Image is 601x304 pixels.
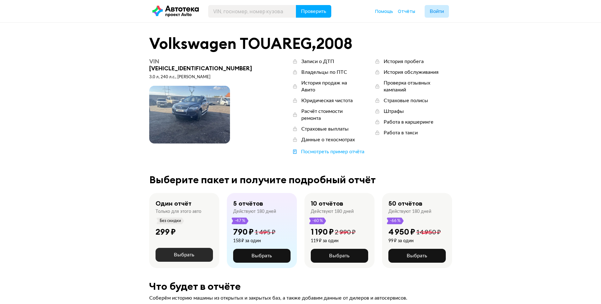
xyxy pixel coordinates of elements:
div: 50 отчётов [388,199,422,208]
span: Отчёты [398,8,415,14]
div: Действуют 180 дней [233,209,276,214]
span: 1 495 ₽ [255,229,275,236]
button: Проверить [296,5,331,18]
div: Страховые полисы [384,97,428,104]
span: Войти [430,9,444,14]
div: Работа в такси [384,129,418,136]
div: Штрафы [384,108,404,115]
div: Один отчёт [156,199,191,208]
div: Проверка отзывных кампаний [384,79,452,93]
div: Работа в каршеринге [384,119,433,126]
span: Проверить [301,9,326,14]
a: Отчёты [398,8,415,15]
div: Только для этого авто [156,209,201,214]
span: Выбрать [407,253,427,258]
div: 299 ₽ [156,227,176,237]
div: 158 ₽ за один [233,238,275,244]
div: Действуют 180 дней [311,209,354,214]
input: VIN, госномер, номер кузова [208,5,296,18]
div: Юридическая чистота [301,97,353,104]
span: Выбрать [174,252,194,257]
span: Помощь [375,8,393,14]
span: VIN [149,58,159,65]
span: Выбрать [251,253,272,258]
div: Владельцы по ПТС [301,69,347,76]
span: 14 950 ₽ [416,229,441,236]
div: [VEHICLE_IDENTIFICATION_NUMBER] [149,58,261,72]
span: Без скидки [159,218,181,224]
div: 1 190 ₽ [311,227,334,237]
div: 5 отчётов [233,199,263,208]
a: Посмотреть пример отчёта [292,148,364,155]
div: Что будет в отчёте [149,281,452,292]
div: История продаж на Авито [301,79,362,93]
div: 790 ₽ [233,227,254,237]
span: -47 % [234,218,246,224]
button: Выбрать [388,249,446,263]
div: Страховые выплаты [301,126,349,132]
div: История пробега [384,58,424,65]
div: 3.0 л, 240 л.c., [PERSON_NAME] [149,74,261,80]
div: 10 отчётов [311,199,343,208]
div: Расчёт стоимости ремонта [301,108,362,122]
div: 4 950 ₽ [388,227,415,237]
div: Выберите пакет и получите подробный отчёт [149,174,452,185]
div: Данные о техосмотрах [301,136,355,143]
div: Записи о ДТП [301,58,334,65]
div: Посмотреть пример отчёта [301,148,364,155]
span: 2 990 ₽ [335,229,356,236]
div: Соберём историю машины из открытых и закрытых баз, а также добавим данные от дилеров и автосервисов. [149,295,452,301]
div: 99 ₽ за один [388,238,441,244]
div: Действуют 180 дней [388,209,431,214]
div: История обслуживания [384,69,439,76]
span: Выбрать [329,253,350,258]
span: -60 % [312,218,323,224]
button: Выбрать [233,249,291,263]
button: Выбрать [156,248,213,262]
div: 119 ₽ за один [311,238,356,244]
a: Помощь [375,8,393,15]
span: -66 % [390,218,401,224]
button: Выбрать [311,249,368,263]
div: Volkswagen TOUAREG , 2008 [149,35,452,52]
button: Войти [425,5,449,18]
